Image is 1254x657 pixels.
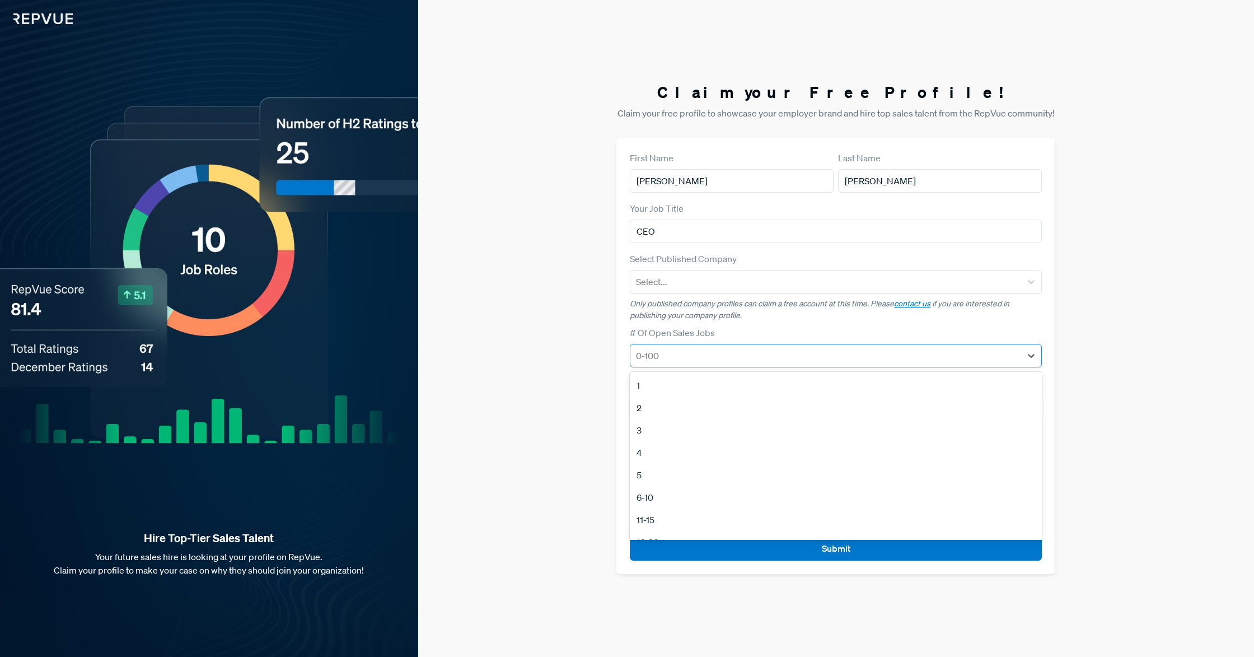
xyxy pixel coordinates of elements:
button: Submit [630,537,1042,561]
div: 2 [630,397,1042,419]
p: Only published company profiles can claim a free account at this time. Please if you are interest... [630,298,1042,321]
div: 3 [630,419,1042,441]
p: Claim your free profile to showcase your employer brand and hire top sales talent from the RepVue... [616,106,1055,120]
label: First Name [630,151,673,165]
input: Last Name [838,169,1042,193]
div: 6-10 [630,486,1042,509]
label: Your Job Title [630,202,684,215]
label: Select Published Company [630,252,737,265]
div: 5 [630,464,1042,486]
input: Title [630,220,1042,243]
strong: Hire Top-Tier Sales Talent [18,531,400,546]
div: 1 [630,374,1042,397]
div: 4 [630,441,1042,464]
div: 11-15 [630,509,1042,531]
input: First Name [630,169,834,193]
label: # Of Open Sales Jobs [630,326,715,339]
a: contact us [894,299,930,309]
div: 16-20 [630,531,1042,553]
label: Last Name [838,151,881,165]
p: Your future sales hire is looking at your profile on RepVue. Claim your profile to make your case... [18,550,400,577]
h3: Claim your Free Profile! [616,83,1055,102]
